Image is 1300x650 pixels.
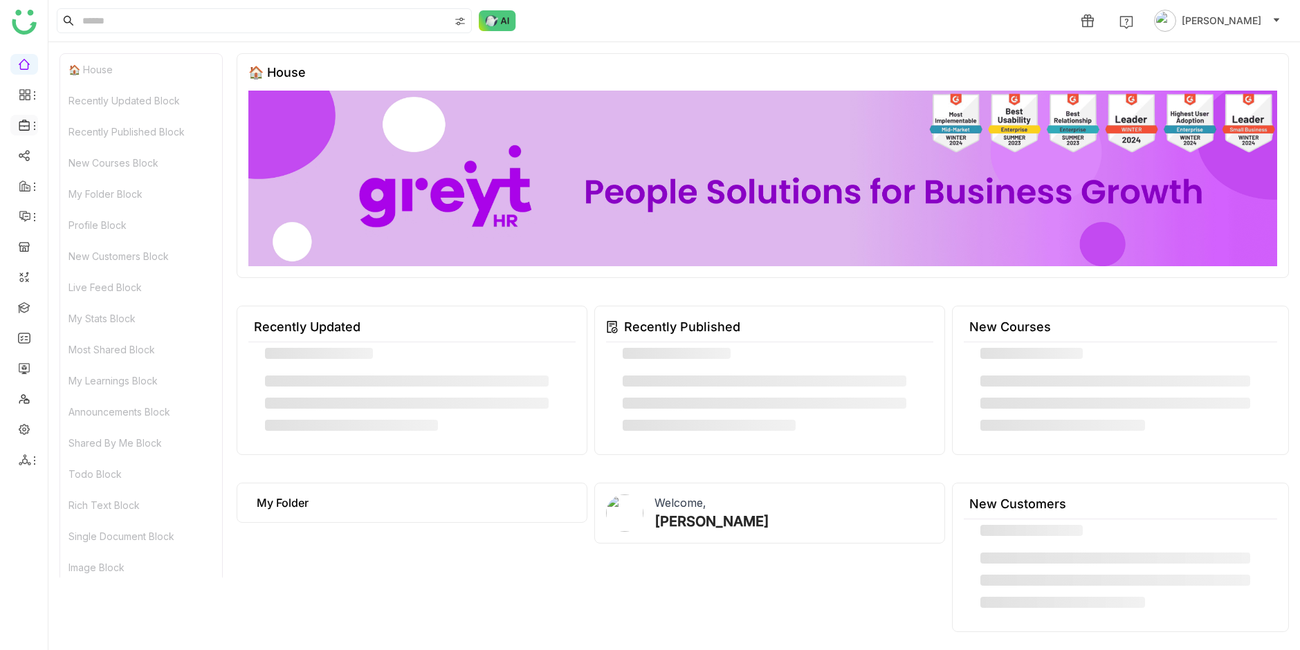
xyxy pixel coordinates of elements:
div: Welcome, [654,494,706,511]
div: New Courses [969,317,1051,337]
div: Recently Published Block [60,116,222,147]
img: 6860d480bc89cb0674c8c7e9 [606,494,643,532]
img: search-type.svg [455,16,466,27]
div: Image Block [60,552,222,583]
div: Shared By Me Block [60,427,222,458]
div: [PERSON_NAME] [654,511,769,532]
span: [PERSON_NAME] [1182,13,1261,28]
div: 🏠 House [60,54,222,85]
img: logo [12,10,37,35]
div: Recently Updated [254,317,360,337]
div: Announcements Block [60,396,222,427]
div: My Learnings Block [60,365,222,396]
div: New Courses Block [60,147,222,178]
img: 68ca8a786afc163911e2cfd3 [248,91,1277,266]
div: Recently Updated Block [60,85,222,116]
button: [PERSON_NAME] [1151,10,1283,32]
img: ask-buddy-normal.svg [479,10,516,31]
div: Todo Block [60,458,222,490]
div: Live Feed Block [60,272,222,303]
div: Single Document Block [60,521,222,552]
div: My Folder [257,494,309,511]
img: help.svg [1119,15,1133,29]
div: New Customers [969,494,1066,514]
div: My Folder Block [60,178,222,210]
div: My Stats Block [60,303,222,334]
div: Recently Published [624,317,740,337]
div: Most Shared Block [60,334,222,365]
div: Profile Block [60,210,222,241]
img: avatar [1154,10,1176,32]
div: 🏠 House [248,65,306,80]
div: New Customers Block [60,241,222,272]
div: Rich Text Block [60,490,222,521]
